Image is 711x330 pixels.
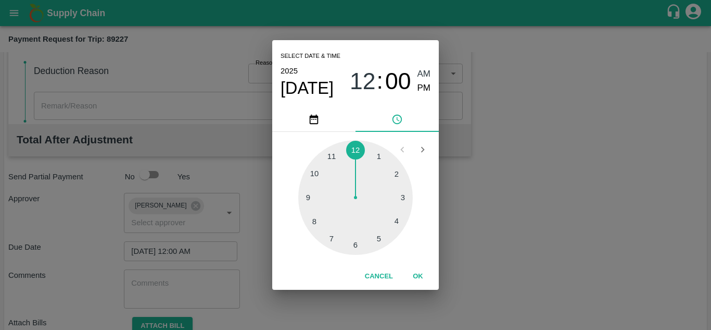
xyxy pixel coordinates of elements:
[385,67,411,95] button: 00
[350,68,376,95] span: 12
[281,48,340,64] span: Select date & time
[417,67,431,81] button: AM
[355,107,439,132] button: pick time
[385,68,411,95] span: 00
[417,81,431,95] button: PM
[281,78,334,99] button: [DATE]
[272,107,355,132] button: pick date
[350,67,376,95] button: 12
[401,267,435,286] button: OK
[377,67,383,95] span: :
[413,140,433,160] button: Open next view
[281,64,298,78] button: 2025
[361,267,397,286] button: Cancel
